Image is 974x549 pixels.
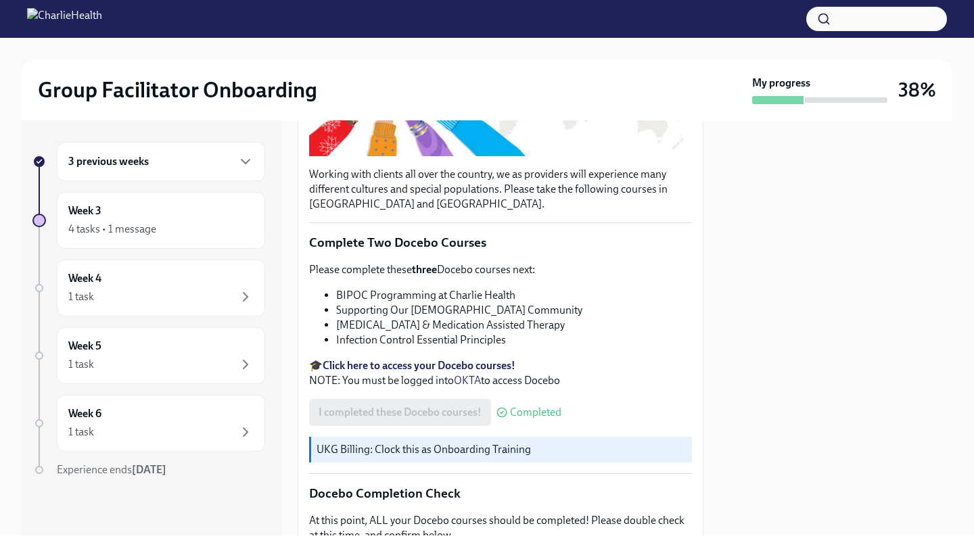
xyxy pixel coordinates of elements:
[309,485,692,502] p: Docebo Completion Check
[27,8,102,30] img: CharlieHealth
[68,339,101,354] h6: Week 5
[57,463,166,476] span: Experience ends
[68,271,101,286] h6: Week 4
[309,234,692,252] p: Complete Two Docebo Courses
[38,76,317,103] h2: Group Facilitator Onboarding
[57,142,265,181] div: 3 previous weeks
[898,78,936,102] h3: 38%
[68,425,94,439] div: 1 task
[309,167,692,212] p: Working with clients all over the country, we as providers will experience many different culture...
[68,289,94,304] div: 1 task
[510,407,561,418] span: Completed
[336,333,692,348] li: Infection Control Essential Principles
[32,260,265,316] a: Week 41 task
[68,204,101,218] h6: Week 3
[309,262,692,277] p: Please complete these Docebo courses next:
[336,288,692,303] li: BIPOC Programming at Charlie Health
[32,192,265,249] a: Week 34 tasks • 1 message
[68,406,101,421] h6: Week 6
[323,359,515,372] a: Click here to access your Docebo courses!
[68,154,149,169] h6: 3 previous weeks
[309,358,692,388] p: 🎓 NOTE: You must be logged into to access Docebo
[68,222,156,237] div: 4 tasks • 1 message
[454,374,481,387] a: OKTA
[32,395,265,452] a: Week 61 task
[132,463,166,476] strong: [DATE]
[68,357,94,372] div: 1 task
[309,513,692,543] p: At this point, ALL your Docebo courses should be completed! Please double check at this time, and...
[336,303,692,318] li: Supporting Our [DEMOGRAPHIC_DATA] Community
[752,76,810,91] strong: My progress
[336,318,692,333] li: [MEDICAL_DATA] & Medication Assisted Therapy
[32,327,265,384] a: Week 51 task
[317,442,687,457] p: UKG Billing: Clock this as Onboarding Training
[412,263,437,276] strong: three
